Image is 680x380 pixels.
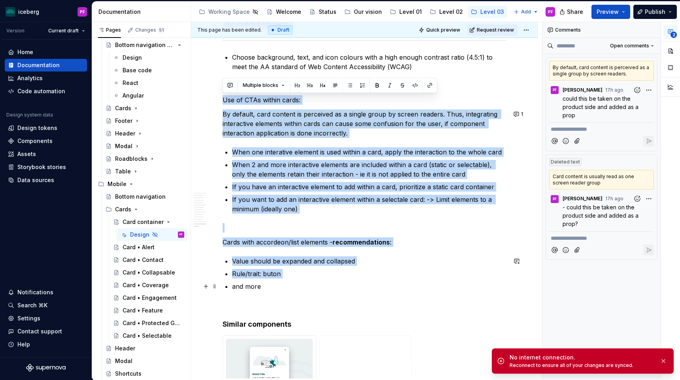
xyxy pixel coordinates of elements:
[102,203,187,216] div: Cards
[561,245,571,255] button: Add emoji
[17,327,62,335] div: Contact support
[5,46,87,58] a: Home
[115,193,166,201] div: Bottom navigation
[427,6,466,18] a: Level 02
[643,245,654,255] button: Reply
[480,8,504,16] div: Level 03
[110,216,187,228] a: Card container
[48,28,79,34] span: Current draft
[5,174,87,186] a: Data sources
[45,25,89,36] button: Current draft
[232,195,506,214] p: If you want to add an interactive element within a selectale card: -> Limit elements to a minimum...
[17,150,36,158] div: Assets
[17,176,54,184] div: Data sources
[467,24,518,36] button: Request review
[511,6,541,17] button: Add
[399,8,422,16] div: Level 01
[223,95,506,105] p: Use of CTAs within cards:
[95,178,187,190] div: Mobile
[549,158,582,166] div: Deleted text
[232,256,506,266] p: Value should be expanded and collapsed
[110,241,187,254] a: Card • Alert
[563,204,640,227] span: - could this be taken on the product side and added as a prop?
[17,288,53,296] div: Notifications
[591,5,630,19] button: Preview
[196,6,262,18] a: Working Space
[18,8,39,16] div: iceberg
[232,182,506,192] p: If you have an interactive element to add within a card, prioritize a static card container
[110,51,187,64] a: Design
[110,304,187,317] a: Card • Feature
[6,7,15,17] img: 418c6d47-6da6-4103-8b13-b5999f8989a1.png
[521,9,531,15] span: Add
[117,228,187,241] a: DesignPF
[510,362,654,369] div: Reconnect to ensure all of your changes are synced.
[232,53,506,71] p: Choose background, text, and icon colours with a high enough contrast ratio (4.5:1) to meet the A...
[268,25,293,35] div: Draft
[549,170,654,190] div: Card content is usually read as one screen reader group
[108,180,127,188] div: Mobile
[555,5,588,19] button: Share
[510,354,654,361] div: No internet connection.
[643,85,654,95] button: More
[115,142,132,150] div: Modal
[135,27,165,33] div: Changes
[5,122,87,134] a: Design tokens
[102,165,187,178] a: Table
[179,231,183,239] div: PF
[223,110,499,137] span: By default, card content is perceived as a single group by screen readers. Thus, integrating inte...
[17,314,40,322] div: Settings
[563,196,603,202] span: [PERSON_NAME]
[561,136,571,147] button: Add emoji
[597,8,619,16] span: Preview
[123,243,155,251] div: Card • Alert
[98,8,187,16] div: Documentation
[110,254,187,266] a: Card • Contact
[643,194,654,204] button: More
[572,245,583,255] button: Attach files
[6,112,53,118] div: Design system data
[102,355,187,367] a: Modal
[232,269,506,278] p: Rule/trait: buton
[123,66,152,74] div: Base code
[26,364,66,372] svg: Supernova Logo
[123,92,144,100] div: Angular
[5,148,87,160] a: Assets
[123,218,164,226] div: Card container
[102,39,187,51] a: Bottom navigation bar
[123,332,172,340] div: Card • Selectable
[123,269,175,277] div: Card • Collapsable
[509,6,557,18] a: UX patterns
[102,102,187,115] a: Cards
[197,27,262,33] span: This page has been edited.
[232,147,506,157] p: When one interative element is used within a card, apply the interaction to the whole card
[232,160,506,179] p: When 2 and more interactive elements are included within a card (static or selectable), only the ...
[416,24,464,36] button: Quick preview
[263,6,304,18] a: Welcome
[542,22,661,38] div: Comments
[17,137,53,145] div: Components
[110,77,187,89] a: React
[123,294,177,302] div: Card • Engagement
[549,136,560,147] button: Mention someone
[549,61,654,81] div: By default, card content is perceived as a single group by screen readers.
[123,319,183,327] div: Card • Protected Good
[553,87,557,93] div: PF
[115,155,147,163] div: Roadblocks
[17,301,47,309] div: Search ⌘K
[671,32,677,38] span: 2
[102,140,187,152] a: Modal
[110,279,187,292] a: Card • Coverage
[110,317,187,329] a: Card • Protected Good
[549,245,560,255] button: Mention someone
[17,340,30,348] div: Help
[468,6,507,18] a: Level 03
[643,136,654,147] button: Reply
[123,256,164,264] div: Card • Contact
[115,41,175,49] div: Bottom navigation bar
[110,64,187,77] a: Base code
[563,87,603,93] span: [PERSON_NAME]
[80,9,85,15] div: PF
[477,27,514,33] span: Request review
[567,8,583,16] span: Share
